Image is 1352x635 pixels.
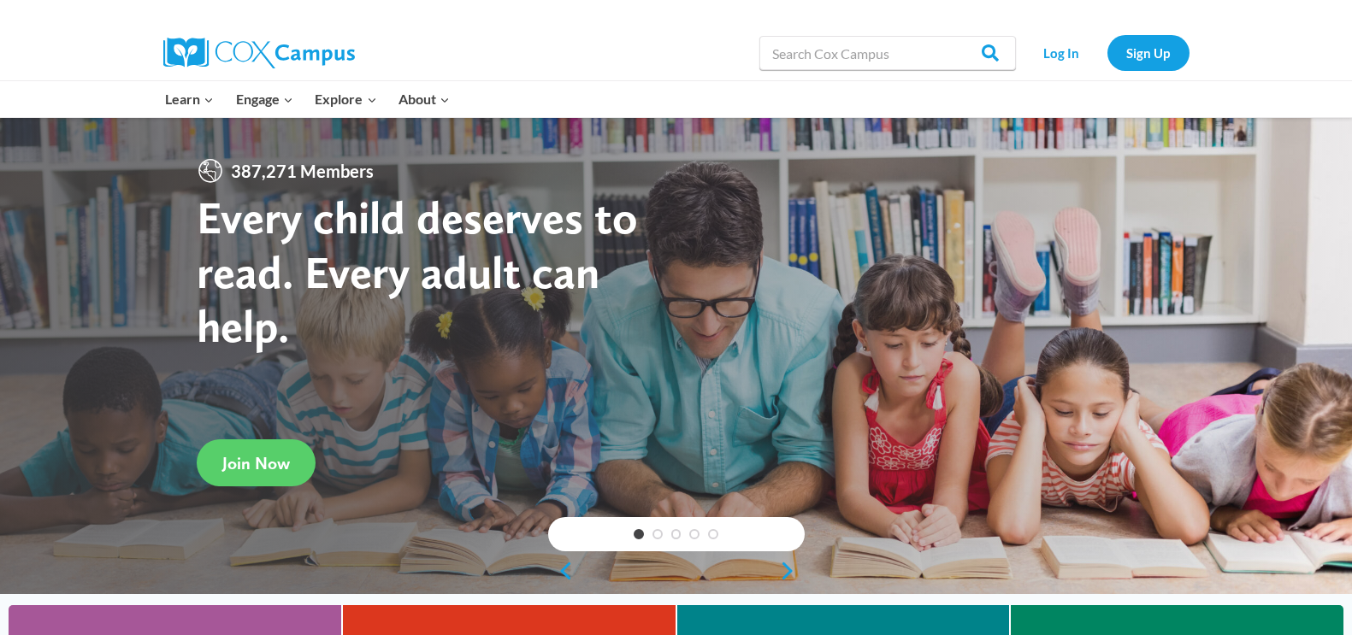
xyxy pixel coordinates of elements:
strong: Every child deserves to read. Every adult can help. [197,190,638,353]
a: Sign Up [1107,35,1190,70]
a: 5 [708,529,718,539]
span: About [399,88,450,110]
a: previous [548,561,574,581]
a: Log In [1024,35,1099,70]
nav: Secondary Navigation [1024,35,1190,70]
a: next [779,561,805,581]
span: Explore [315,88,376,110]
a: Join Now [197,439,316,486]
a: 4 [689,529,700,539]
a: 1 [634,529,644,539]
span: Learn [165,88,214,110]
div: content slider buttons [548,554,805,588]
a: 2 [652,529,663,539]
input: Search Cox Campus [759,36,1016,70]
a: 3 [671,529,682,539]
span: Engage [236,88,293,110]
span: 387,271 Members [224,157,381,185]
span: Join Now [222,453,290,473]
nav: Primary Navigation [155,81,461,117]
img: Cox Campus [163,38,355,68]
